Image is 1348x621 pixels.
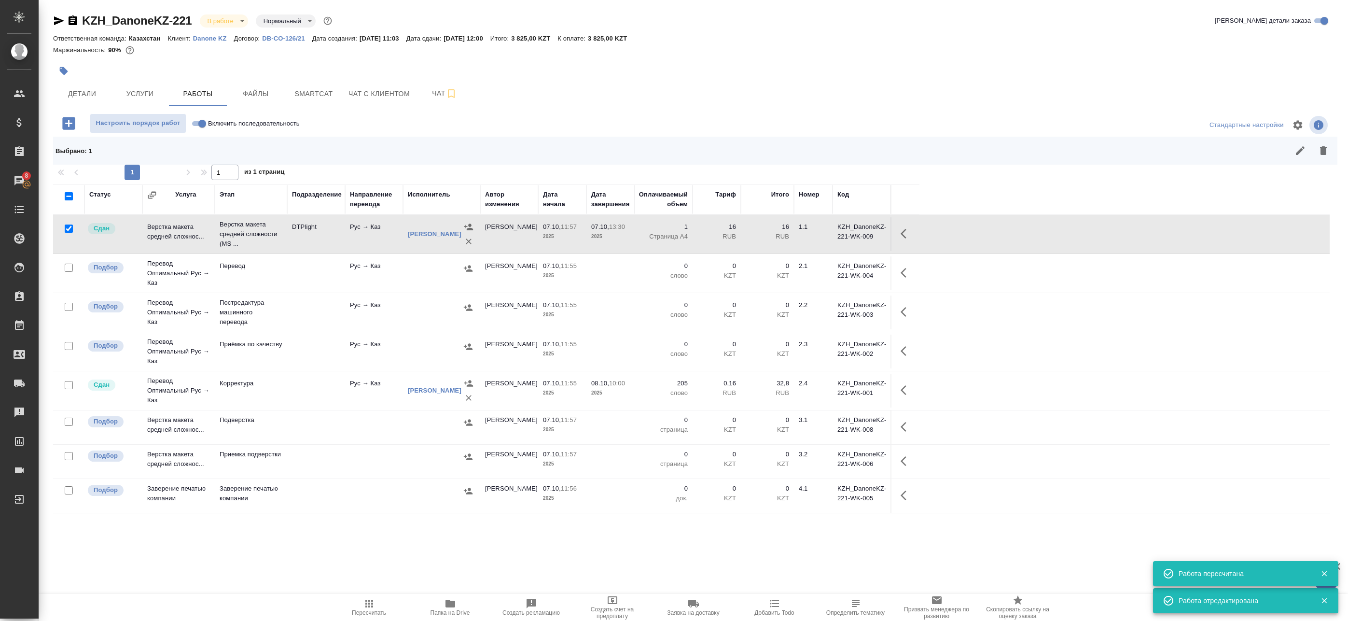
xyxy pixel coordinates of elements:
[461,450,475,464] button: Назначить
[108,46,123,54] p: 90%
[480,479,538,513] td: [PERSON_NAME]
[142,217,215,251] td: Верстка макета средней сложнос...
[348,88,410,100] span: Чат с клиентом
[578,606,647,620] span: Создать счет на предоплату
[697,271,736,281] p: KZT
[697,339,736,349] p: 0
[461,484,475,498] button: Назначить
[653,594,734,621] button: Заявка на доставку
[561,262,577,269] p: 11:55
[561,340,577,348] p: 11:55
[799,261,828,271] div: 2.1
[895,450,918,473] button: Здесь прячутся важные кнопки
[94,224,110,233] p: Сдан
[502,609,560,616] span: Создать рекламацию
[543,271,582,281] p: 2025
[480,445,538,479] td: [PERSON_NAME]
[220,484,282,503] p: Заверение печатью компании
[89,190,111,199] div: Статус
[360,35,406,42] p: [DATE] 11:03
[639,222,688,232] p: 1
[572,594,653,621] button: Создать счет на предоплату
[639,261,688,271] p: 0
[799,190,820,199] div: Номер
[287,217,345,251] td: DTPlight
[746,349,789,359] p: KZT
[799,415,828,425] div: 3.1
[734,594,815,621] button: Добавить Todo
[697,450,736,459] p: 0
[799,339,828,349] div: 2.3
[87,450,138,463] div: Можно подбирать исполнителей
[321,14,334,27] button: Доп статусы указывают на важность/срочность заказа
[746,300,789,310] p: 0
[715,190,736,199] div: Тариф
[94,417,118,426] p: Подбор
[208,119,300,128] span: Включить последовательность
[205,17,236,25] button: В работе
[234,35,263,42] p: Договор:
[746,415,789,425] p: 0
[53,46,108,54] p: Маржинальность:
[461,234,476,249] button: Удалить
[697,222,736,232] p: 16
[408,230,461,238] a: [PERSON_NAME]
[746,222,789,232] p: 16
[53,60,74,82] button: Добавить тэг
[746,484,789,494] p: 0
[220,190,235,199] div: Этап
[543,232,582,241] p: 2025
[746,339,789,349] p: 0
[485,190,533,209] div: Автор изменения
[142,293,215,332] td: Перевод Оптимальный Рус → Каз
[444,35,490,42] p: [DATE] 12:00
[543,340,561,348] p: 07.10,
[19,171,34,181] span: 8
[142,410,215,444] td: Верстка макета средней сложнос...
[983,606,1053,620] span: Скопировать ссылку на оценку заказа
[410,594,491,621] button: Папка на Drive
[746,271,789,281] p: KZT
[639,349,688,359] p: слово
[591,232,630,241] p: 2025
[697,388,736,398] p: RUB
[220,220,282,249] p: Верстка макета средней сложности (MS ...
[543,388,582,398] p: 2025
[461,391,476,405] button: Удалить
[746,310,789,320] p: KZT
[1207,118,1286,133] div: split button
[200,14,248,28] div: В работе
[833,445,890,479] td: KZH_DanoneKZ-221-WK-006
[1215,16,1311,26] span: [PERSON_NAME] детали заказа
[561,485,577,492] p: 11:56
[591,190,630,209] div: Дата завершения
[746,425,789,435] p: KZT
[220,450,282,459] p: Приемка подверстки
[480,410,538,444] td: [PERSON_NAME]
[543,349,582,359] p: 2025
[639,388,688,398] p: слово
[94,341,118,351] p: Подбор
[697,300,736,310] p: 0
[561,416,577,423] p: 11:57
[639,232,688,241] p: Страница А4
[124,44,136,56] button: 0.00 KZT; 48.80 RUB;
[639,271,688,281] p: слово
[193,34,234,42] a: Danone KZ
[543,494,582,503] p: 2025
[461,415,475,430] button: Назначить
[350,190,398,209] div: Направление перевода
[561,223,577,230] p: 11:57
[142,445,215,479] td: Верстка макета средней сложнос...
[480,296,538,329] td: [PERSON_NAME]
[329,594,410,621] button: Пересчитать
[697,261,736,271] p: 0
[588,35,634,42] p: 3 825,00 KZT
[94,451,118,461] p: Подбор
[220,379,282,388] p: Корректура
[345,374,403,408] td: Рус → Каз
[557,35,588,42] p: К оплате:
[87,339,138,353] div: Можно подбирать исполнителей
[639,450,688,459] p: 0
[461,300,475,315] button: Назначить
